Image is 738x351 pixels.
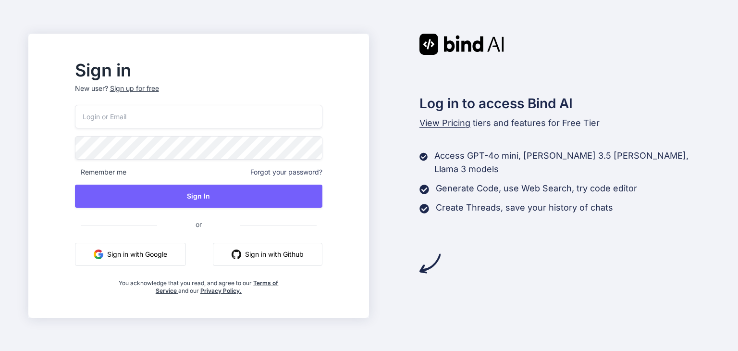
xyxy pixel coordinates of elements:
p: Access GPT-4o mini, [PERSON_NAME] 3.5 [PERSON_NAME], Llama 3 models [434,149,710,176]
h2: Log in to access Bind AI [419,93,710,113]
img: arrow [419,253,441,274]
p: Create Threads, save your history of chats [436,201,613,214]
p: New user? [75,84,322,105]
img: github [232,250,241,259]
button: Sign in with Google [75,243,186,266]
div: You acknowledge that you read, and agree to our and our [116,274,282,295]
a: Terms of Service [156,279,279,294]
button: Sign In [75,185,322,208]
button: Sign in with Github [213,243,322,266]
input: Login or Email [75,105,322,128]
img: Bind AI logo [419,34,504,55]
p: Generate Code, use Web Search, try code editor [436,182,637,195]
img: google [94,250,103,259]
a: Privacy Policy. [200,287,242,294]
span: or [157,213,240,236]
h2: Sign in [75,63,322,78]
span: View Pricing [419,118,470,128]
span: Forgot your password? [250,167,322,177]
div: Sign up for free [110,84,159,93]
p: tiers and features for Free Tier [419,116,710,130]
span: Remember me [75,167,126,177]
